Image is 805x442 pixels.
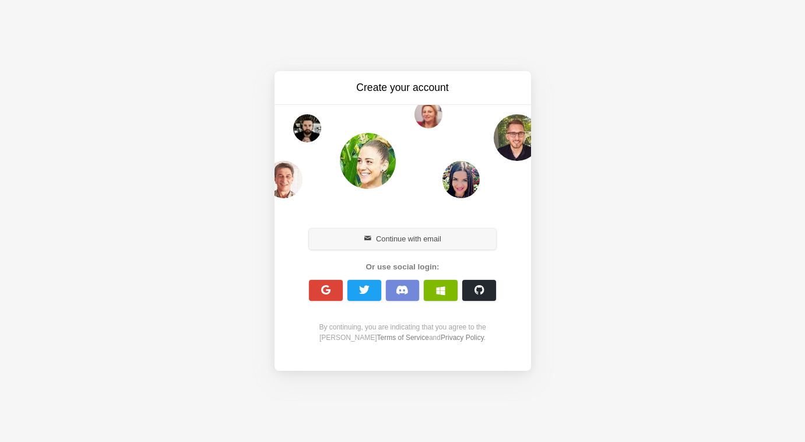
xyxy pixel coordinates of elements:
h3: Create your account [305,80,501,95]
a: Terms of Service [377,334,429,342]
div: By continuing, you are indicating that you agree to the [PERSON_NAME] and . [303,322,503,343]
a: Privacy Policy [441,334,484,342]
button: Continue with email [309,229,497,250]
div: Or use social login: [303,261,503,273]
